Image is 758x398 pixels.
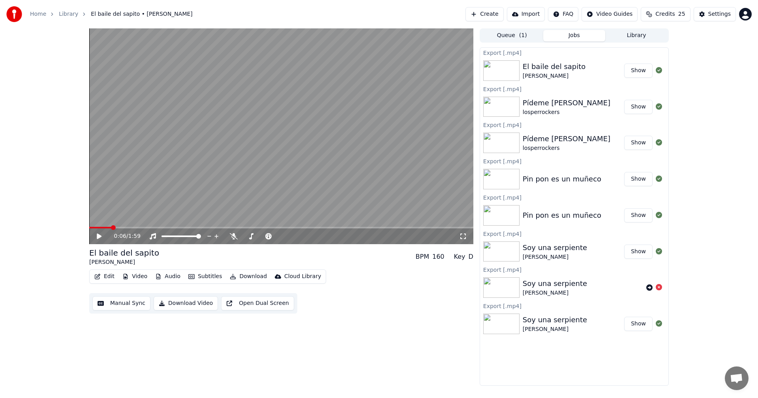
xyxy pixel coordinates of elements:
div: losperrockers [523,108,610,116]
div: Cloud Library [284,273,321,280]
div: Export [.mp4] [480,265,668,274]
button: Show [624,172,653,186]
div: Export [.mp4] [480,48,668,57]
button: Manual Sync [92,296,150,310]
div: [PERSON_NAME] [523,325,587,333]
button: Open Dual Screen [221,296,294,310]
button: Credits25 [641,7,690,21]
span: El baile del sapito • [PERSON_NAME] [91,10,193,18]
div: Export [.mp4] [480,84,668,93]
div: 160 [432,252,445,262]
button: Video [119,271,150,282]
button: Import [507,7,545,21]
div: Pin pon es un muñeco [523,174,601,185]
div: losperrockers [523,144,610,152]
button: Show [624,208,653,222]
button: Show [624,136,653,150]
button: Download [227,271,270,282]
div: Soy una serpiente [523,314,587,325]
div: Soy una serpiente [523,278,587,289]
button: Subtitles [185,271,225,282]
button: Show [624,245,653,259]
div: [PERSON_NAME] [523,72,585,80]
div: BPM [416,252,429,262]
button: Download Video [154,296,218,310]
div: D [469,252,473,262]
div: Open chat [725,366,749,390]
button: Audio [152,271,184,282]
div: Export [.mp4] [480,301,668,310]
div: Export [.mp4] [480,192,668,202]
div: Key [454,252,465,262]
button: Video Guides [582,7,638,21]
div: Pin pon es un muñeco [523,210,601,221]
span: 0:06 [114,232,126,240]
div: Settings [708,10,731,18]
button: Show [624,64,653,78]
div: Pídeme [PERSON_NAME] [523,133,610,144]
span: Credits [655,10,675,18]
button: Show [624,317,653,331]
img: youka [6,6,22,22]
button: Create [465,7,504,21]
div: [PERSON_NAME] [523,253,587,261]
span: ( 1 ) [519,32,527,39]
a: Library [59,10,78,18]
div: Pídeme [PERSON_NAME] [523,97,610,108]
div: [PERSON_NAME] [523,289,587,297]
div: Export [.mp4] [480,120,668,129]
nav: breadcrumb [30,10,193,18]
div: El baile del sapito [89,247,159,258]
div: [PERSON_NAME] [89,258,159,266]
button: Library [605,30,668,41]
span: 25 [678,10,685,18]
div: Soy una serpiente [523,242,587,253]
a: Home [30,10,46,18]
button: FAQ [548,7,578,21]
button: Settings [694,7,736,21]
div: El baile del sapito [523,61,585,72]
button: Jobs [543,30,606,41]
button: Queue [481,30,543,41]
div: Export [.mp4] [480,156,668,166]
div: / [114,232,133,240]
button: Edit [91,271,118,282]
div: Export [.mp4] [480,229,668,238]
button: Show [624,100,653,114]
span: 1:59 [128,232,141,240]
